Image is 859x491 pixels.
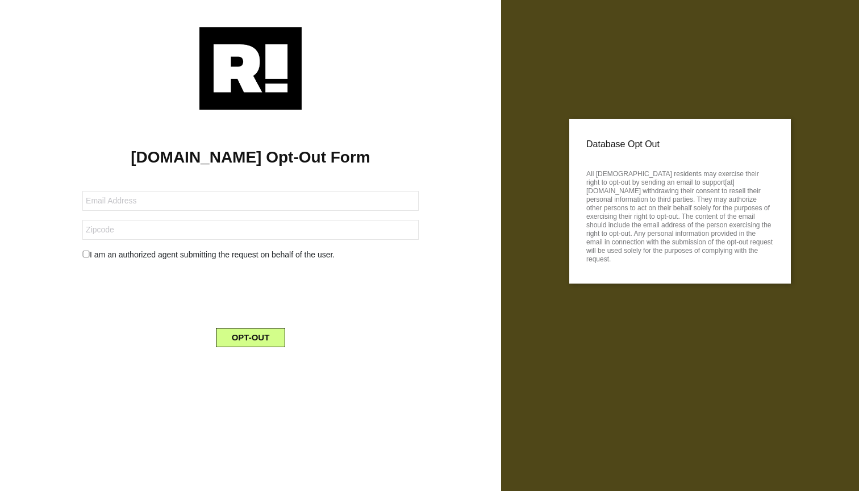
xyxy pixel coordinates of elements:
input: Email Address [82,191,419,211]
div: I am an authorized agent submitting the request on behalf of the user. [74,249,427,261]
h1: [DOMAIN_NAME] Opt-Out Form [17,148,484,167]
p: Database Opt Out [586,136,774,153]
img: Retention.com [199,27,302,110]
button: OPT-OUT [216,328,286,347]
input: Zipcode [82,220,419,240]
iframe: reCAPTCHA [164,270,337,314]
p: All [DEMOGRAPHIC_DATA] residents may exercise their right to opt-out by sending an email to suppo... [586,167,774,264]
